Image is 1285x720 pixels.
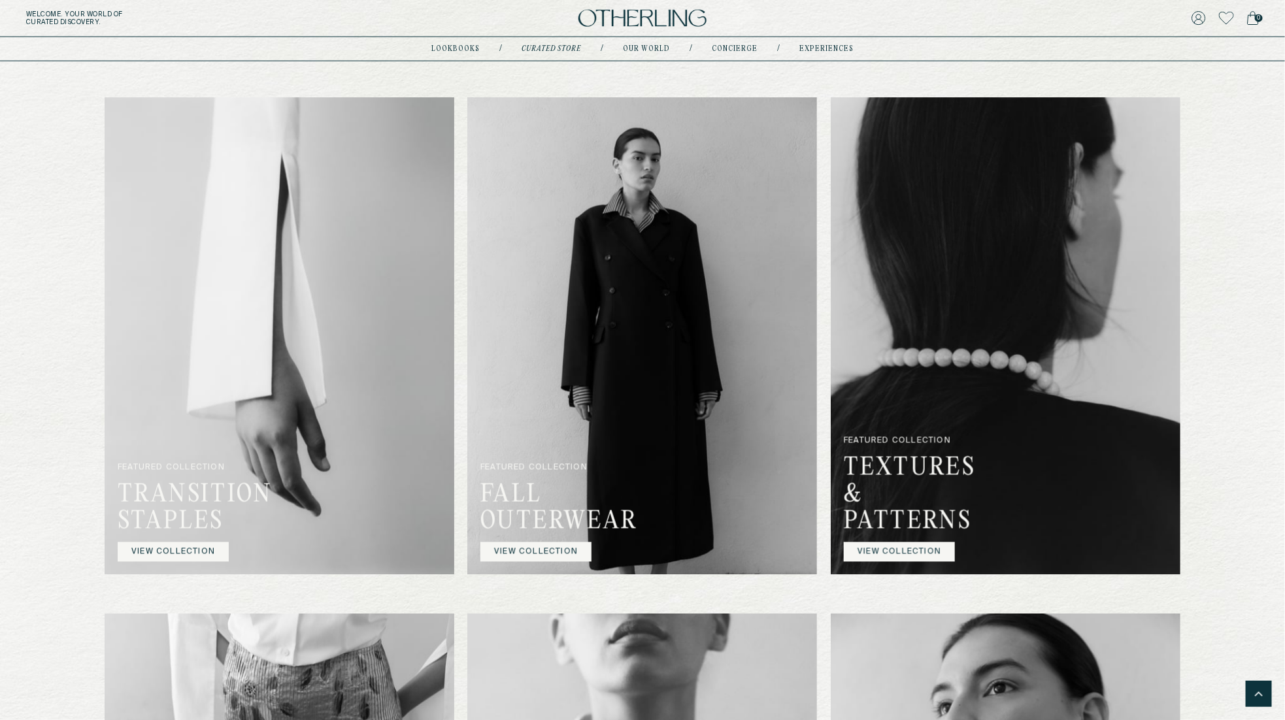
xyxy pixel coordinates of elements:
p: FEATURED COLLECTION [480,464,629,483]
div: / [601,44,603,54]
a: lookbooks [431,46,480,52]
p: FEATURED COLLECTION [844,437,993,456]
h5: Welcome . Your world of curated discovery. [26,10,396,26]
a: VIEW COLLECTION [118,542,229,562]
img: common shop [105,97,454,575]
p: FEATURED COLLECTION [118,464,267,483]
a: Our world [623,46,670,52]
a: VIEW COLLECTION [480,542,592,562]
a: experiences [799,46,854,52]
span: 0 [1255,14,1263,22]
img: logo [578,10,707,27]
div: / [690,44,692,54]
a: VIEW COLLECTION [844,542,955,562]
h2: FALL OUTERWEAR [480,483,629,543]
img: common shop [831,97,1180,575]
div: / [499,44,502,54]
a: Curated store [522,46,581,52]
a: concierge [712,46,758,52]
div: / [777,44,780,54]
img: common shop [467,97,817,575]
h2: TEXTURES & PATTERNS [844,456,993,542]
a: 0 [1247,9,1259,27]
h2: TRANSITION STAPLES [118,483,267,543]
